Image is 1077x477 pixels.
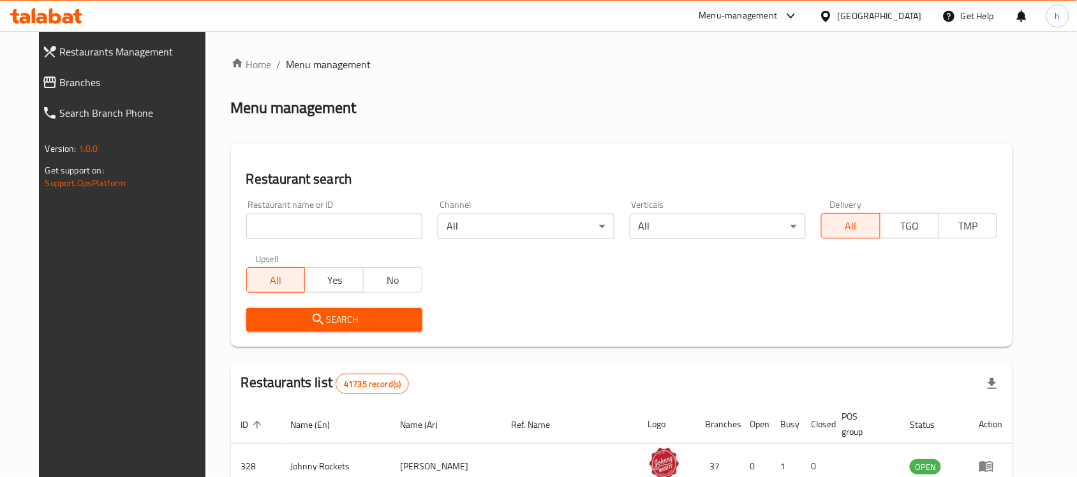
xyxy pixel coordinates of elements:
li: / [277,57,281,72]
div: All [438,214,614,239]
span: Status [910,417,951,432]
span: Menu management [286,57,371,72]
span: 1.0.0 [78,140,98,157]
a: Restaurants Management [32,36,219,67]
span: All [827,217,875,235]
span: Version: [45,140,77,157]
span: TMP [944,217,993,235]
h2: Restaurants list [241,373,410,394]
span: POS group [842,409,885,439]
div: OPEN [910,459,941,474]
span: ID [241,417,265,432]
th: Logo [638,405,695,444]
th: Open [740,405,771,444]
button: Yes [304,267,364,293]
th: Action [969,405,1013,444]
div: Menu-management [699,8,778,24]
span: OPEN [910,460,941,474]
th: Busy [771,405,801,444]
div: Menu [979,459,1002,474]
th: Closed [801,405,832,444]
span: Yes [310,271,359,290]
div: Export file [977,369,1007,399]
a: Home [231,57,272,72]
a: Branches [32,67,219,98]
span: Name (En) [291,417,347,432]
span: Search Branch Phone [60,105,209,121]
span: 41735 record(s) [336,378,408,390]
a: Search Branch Phone [32,98,219,128]
span: h [1055,9,1060,23]
input: Search for restaurant name or ID.. [246,214,422,239]
span: Ref. Name [511,417,567,432]
span: Branches [60,75,209,90]
th: Branches [695,405,740,444]
span: Get support on: [45,162,104,179]
nav: breadcrumb [231,57,1013,72]
div: All [630,214,806,239]
button: No [363,267,422,293]
span: Name (Ar) [400,417,454,432]
label: Delivery [830,200,862,209]
button: TGO [880,213,939,238]
h2: Restaurant search [246,170,998,189]
span: TGO [886,217,934,235]
span: Restaurants Management [60,44,209,59]
span: Search [256,312,412,328]
span: No [369,271,417,290]
div: Total records count [336,374,409,394]
button: All [821,213,880,238]
h2: Menu management [231,98,357,118]
label: Upsell [255,254,279,263]
span: All [252,271,301,290]
button: All [246,267,306,293]
button: TMP [939,213,998,238]
a: Support.OpsPlatform [45,175,126,191]
button: Search [246,308,422,332]
div: [GEOGRAPHIC_DATA] [838,9,922,23]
